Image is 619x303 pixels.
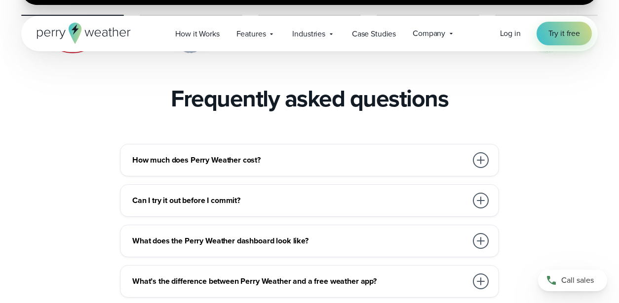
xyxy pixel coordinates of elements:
[500,28,521,39] a: Log in
[344,24,404,44] a: Case Studies
[561,274,594,286] span: Call sales
[413,28,445,39] span: Company
[292,28,325,40] span: Industries
[132,235,467,247] h3: What does the Perry Weather dashboard look like?
[175,28,219,40] span: How it Works
[236,28,266,40] span: Features
[538,269,607,291] a: Call sales
[171,85,448,112] h2: Frequently asked questions
[132,154,467,166] h3: How much does Perry Weather cost?
[167,24,228,44] a: How it Works
[548,28,580,39] span: Try it free
[132,275,467,287] h3: What’s the difference between Perry Weather and a free weather app?
[132,195,467,206] h3: Can I try it out before I commit?
[352,28,396,40] span: Case Studies
[537,22,592,45] a: Try it free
